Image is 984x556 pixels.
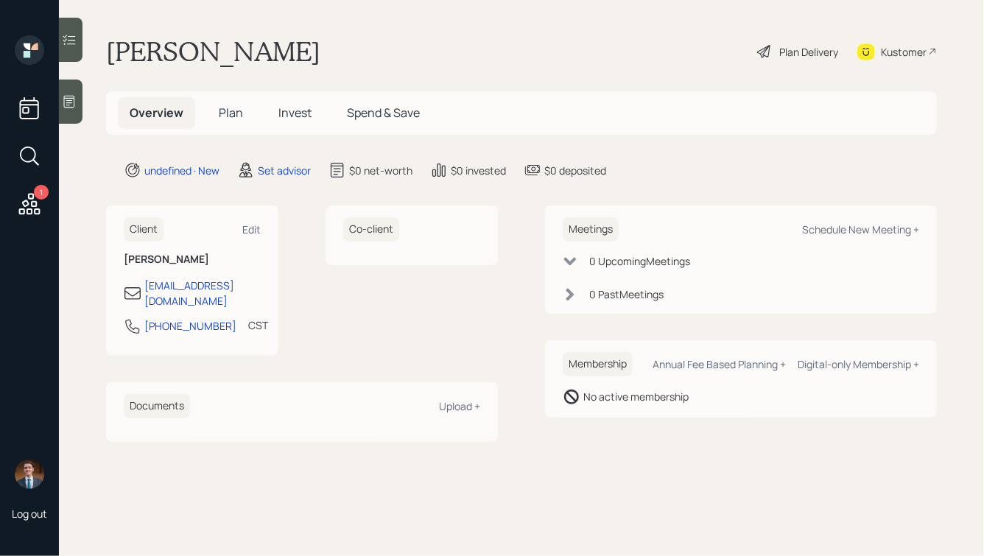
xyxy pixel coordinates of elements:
[144,318,236,334] div: [PHONE_NUMBER]
[451,163,506,178] div: $0 invested
[347,105,420,121] span: Spend & Save
[563,217,619,242] h6: Meetings
[563,352,633,376] h6: Membership
[12,507,47,521] div: Log out
[130,105,183,121] span: Overview
[589,253,690,269] div: 0 Upcoming Meeting s
[653,357,786,371] div: Annual Fee Based Planning +
[343,217,399,242] h6: Co-client
[439,399,480,413] div: Upload +
[798,357,919,371] div: Digital-only Membership +
[144,163,219,178] div: undefined · New
[583,389,689,404] div: No active membership
[802,222,919,236] div: Schedule New Meeting +
[258,163,311,178] div: Set advisor
[124,394,190,418] h6: Documents
[589,286,664,302] div: 0 Past Meeting s
[242,222,261,236] div: Edit
[278,105,312,121] span: Invest
[144,278,261,309] div: [EMAIL_ADDRESS][DOMAIN_NAME]
[349,163,412,178] div: $0 net-worth
[124,217,164,242] h6: Client
[219,105,243,121] span: Plan
[34,185,49,200] div: 1
[15,460,44,489] img: hunter_neumayer.jpg
[124,253,261,266] h6: [PERSON_NAME]
[544,163,606,178] div: $0 deposited
[106,35,320,68] h1: [PERSON_NAME]
[779,44,838,60] div: Plan Delivery
[248,317,268,333] div: CST
[881,44,927,60] div: Kustomer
